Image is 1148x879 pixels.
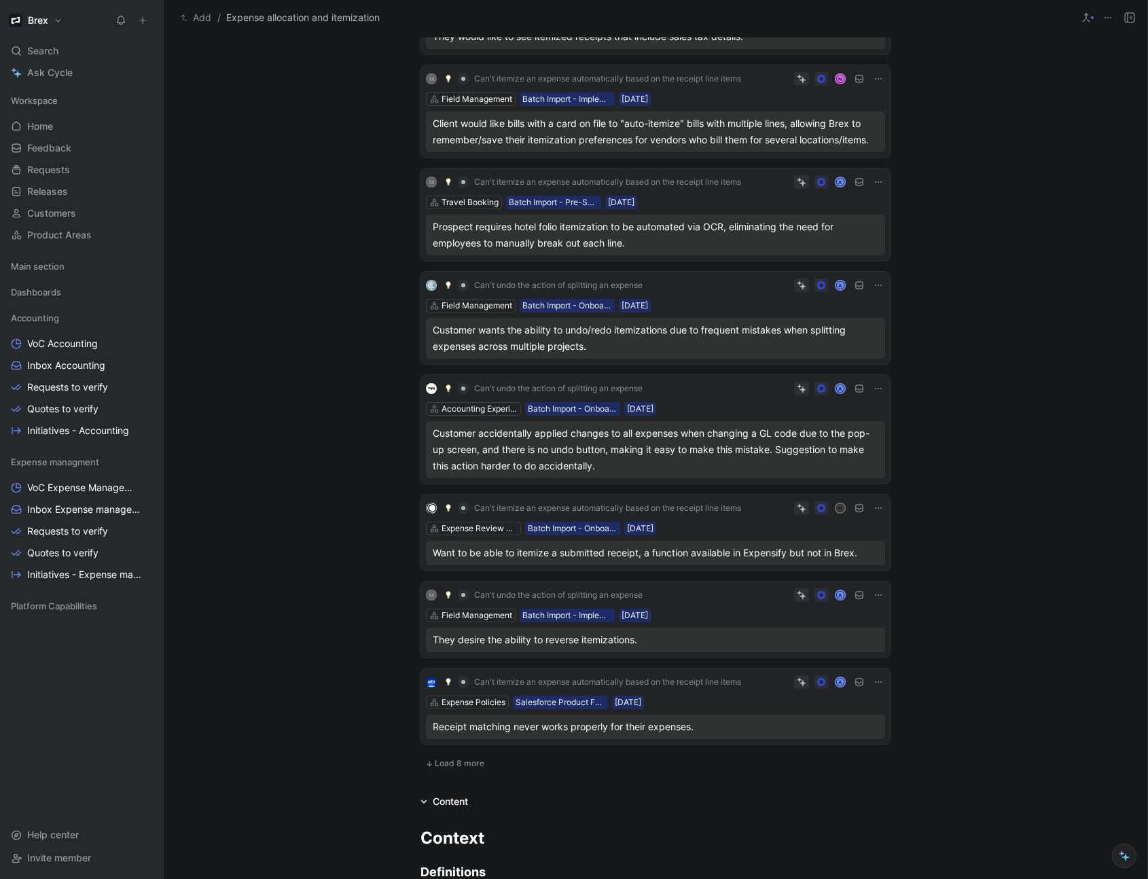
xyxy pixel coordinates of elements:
[5,41,158,61] div: Search
[5,825,158,845] div: Help center
[27,120,53,133] span: Home
[426,280,437,291] img: logo
[5,399,158,419] a: Quotes to verify
[474,177,741,187] span: Can't itemize an expense automatically based on the receipt line items
[5,181,158,202] a: Releases
[420,865,486,879] span: Definitions
[27,207,76,220] span: Customers
[522,609,612,622] div: Batch Import - Implementation
[433,219,878,251] div: Prospect requires hotel folio itemization to be automated via OCR, eliminating the need for emplo...
[5,478,158,498] a: VoC Expense Management
[11,455,99,469] span: Expense managment
[139,402,152,416] button: View actions
[5,203,158,223] a: Customers
[11,311,59,325] span: Accounting
[836,74,845,83] div: N
[5,596,158,620] div: Platform Capabilities
[5,308,158,441] div: AccountingVoC AccountingInbox AccountingRequests to verifyQuotes to verifyInitiatives - Accounting
[836,590,845,599] div: A
[433,425,878,474] div: Customer accidentally applied changes to all expenses when changing a GL code due to the pop-up s...
[836,281,845,289] div: A
[836,503,845,512] div: H
[139,524,152,538] button: View actions
[27,337,98,351] span: VoC Accounting
[440,71,746,87] button: 💡Can't itemize an expense automatically based on the receipt line items
[5,499,158,520] a: Inbox Expense management
[440,277,647,293] button: 💡Can't undo the action of splitting an expense
[5,848,158,868] div: Invite member
[522,92,612,106] div: Batch Import - Implementation
[433,793,468,810] div: Content
[836,177,845,186] div: A
[5,377,158,397] a: Requests to verify
[5,355,158,376] a: Inbox Accounting
[217,10,221,26] span: /
[442,522,518,535] div: Expense Review & Approval
[27,481,139,495] span: VoC Expense Management
[608,196,634,209] div: [DATE]
[442,696,505,709] div: Expense Policies
[474,677,741,687] span: Can't itemize an expense automatically based on the receipt line items
[426,503,437,514] img: logo
[139,337,152,351] button: View actions
[5,11,66,30] button: BrexBrex
[440,500,746,516] button: 💡Can't itemize an expense automatically based on the receipt line items
[177,10,215,26] button: Add
[444,591,452,599] img: 💡
[5,452,158,472] div: Expense managment
[474,383,643,394] span: Can't undo the action of splitting an expense
[139,424,152,437] button: View actions
[442,196,499,209] div: Travel Booking
[440,380,647,397] button: 💡Can't undo the action of splitting an expense
[27,380,108,394] span: Requests to verify
[528,402,617,416] div: Batch Import - Onboarded Customer
[5,62,158,83] a: Ask Cycle
[433,545,878,561] div: Want to be able to itemize a submitted receipt, a function available in Expensify but not in Brex.
[5,282,158,306] div: Dashboards
[426,383,437,394] img: logo
[226,10,380,26] span: Expense allocation and itemization
[140,503,154,516] button: View actions
[836,677,845,686] div: A
[442,402,518,416] div: Accounting Experience
[522,299,612,312] div: Batch Import - Onboarded Customer
[27,546,98,560] span: Quotes to verify
[5,256,158,281] div: Main section
[139,380,152,394] button: View actions
[836,384,845,393] div: A
[5,282,158,302] div: Dashboards
[142,568,156,581] button: View actions
[440,174,746,190] button: 💡Can't itemize an expense automatically based on the receipt line items
[5,420,158,441] a: Initiatives - Accounting
[435,758,484,769] span: Load 8 more
[615,696,641,709] div: [DATE]
[433,719,878,735] div: Receipt matching never works properly for their expenses.
[27,852,91,863] span: Invite member
[139,481,153,495] button: View actions
[627,522,653,535] div: [DATE]
[433,632,878,648] div: They desire the ability to reverse itemizations.
[11,285,61,299] span: Dashboards
[5,564,158,585] a: Initiatives - Expense management
[426,73,437,84] div: M
[442,299,512,312] div: Field Management
[444,75,452,83] img: 💡
[139,546,152,560] button: View actions
[442,609,512,622] div: Field Management
[27,65,73,81] span: Ask Cycle
[442,92,512,106] div: Field Management
[27,228,92,242] span: Product Areas
[433,115,878,148] div: Client would like bills with a card on file to "auto-itemize" bills with multiple lines, allowing...
[27,359,105,372] span: Inbox Accounting
[5,452,158,585] div: Expense managmentVoC Expense ManagementInbox Expense managementRequests to verifyQuotes to verify...
[420,755,489,772] button: Load 8 more
[444,384,452,393] img: 💡
[440,674,746,690] button: 💡Can't itemize an expense automatically based on the receipt line items
[440,587,647,603] button: 💡Can't undo the action of splitting an expense
[27,568,142,581] span: Initiatives - Expense management
[474,280,643,291] span: Can't undo the action of splitting an expense
[5,160,158,180] a: Requests
[5,334,158,354] a: VoC Accounting
[420,828,484,848] span: Context
[426,590,437,600] div: M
